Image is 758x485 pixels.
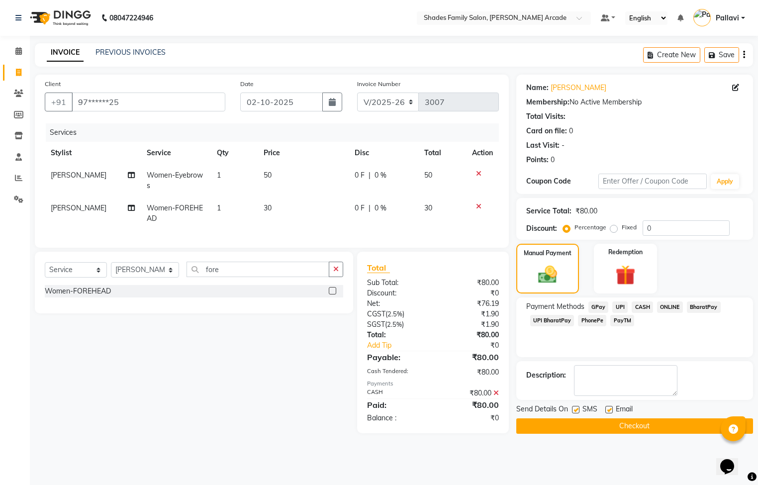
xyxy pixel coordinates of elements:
th: Disc [349,142,418,164]
b: 08047224946 [109,4,153,32]
div: ₹80.00 [433,367,506,378]
span: 0 % [375,170,386,181]
div: Coupon Code [526,176,598,187]
th: Action [466,142,499,164]
span: UPI BharatPay [530,315,574,326]
span: CGST [367,309,385,318]
label: Client [45,80,61,89]
div: Payments [367,380,499,388]
button: Apply [711,174,739,189]
span: 2.5% [387,310,402,318]
span: BharatPay [687,301,721,313]
label: Redemption [608,248,643,257]
label: Percentage [574,223,606,232]
th: Price [258,142,349,164]
img: logo [25,4,94,32]
div: ₹0 [433,288,506,298]
th: Qty [211,142,258,164]
span: PayTM [610,315,634,326]
th: Total [418,142,466,164]
div: Cash Tendered: [360,367,433,378]
span: 1 [217,171,221,180]
div: ₹80.00 [433,330,506,340]
span: Total [367,263,390,273]
th: Stylist [45,142,141,164]
span: | [369,170,371,181]
div: Points: [526,155,549,165]
div: Membership: [526,97,569,107]
span: Women-Eyebrows [147,171,203,190]
span: [PERSON_NAME] [51,171,106,180]
iframe: chat widget [716,445,748,475]
span: 0 F [355,170,365,181]
a: PREVIOUS INVOICES [95,48,166,57]
span: 0 % [375,203,386,213]
div: ₹76.19 [433,298,506,309]
img: Pallavi [693,9,711,26]
button: Create New [643,47,700,63]
div: Paid: [360,399,433,411]
span: SGST [367,320,385,329]
span: 50 [264,171,272,180]
span: 2.5% [387,320,402,328]
input: Search by Name/Mobile/Email/Code [72,93,225,111]
span: Payment Methods [526,301,584,312]
span: Send Details On [516,404,568,416]
span: | [369,203,371,213]
span: Pallavi [716,13,739,23]
span: 1 [217,203,221,212]
div: ( ) [360,309,433,319]
div: Description: [526,370,566,381]
div: ( ) [360,319,433,330]
div: Card on file: [526,126,567,136]
div: Discount: [526,223,557,234]
a: INVOICE [47,44,84,62]
div: Net: [360,298,433,309]
div: Services [46,123,506,142]
div: ₹0 [433,413,506,423]
label: Manual Payment [524,249,571,258]
div: 0 [551,155,555,165]
div: ₹1.90 [433,309,506,319]
div: ₹80.00 [433,388,506,398]
div: Service Total: [526,206,571,216]
div: Discount: [360,288,433,298]
div: ₹80.00 [433,351,506,363]
div: No Active Membership [526,97,743,107]
div: - [562,140,565,151]
div: 0 [569,126,573,136]
div: ₹80.00 [575,206,597,216]
img: _gift.svg [609,263,642,288]
button: Checkout [516,418,753,434]
span: 50 [424,171,432,180]
div: Women-FOREHEAD [45,286,111,296]
span: 30 [264,203,272,212]
div: ₹0 [445,340,506,351]
th: Service [141,142,211,164]
button: +91 [45,93,73,111]
span: 0 F [355,203,365,213]
a: Add Tip [360,340,445,351]
button: Save [704,47,739,63]
div: ₹80.00 [433,278,506,288]
div: Total: [360,330,433,340]
span: 30 [424,203,432,212]
label: Invoice Number [357,80,400,89]
span: Women-FOREHEAD [147,203,203,223]
span: UPI [612,301,628,313]
div: CASH [360,388,433,398]
span: ONLINE [657,301,683,313]
span: Email [616,404,633,416]
div: Balance : [360,413,433,423]
input: Search or Scan [187,262,329,277]
span: GPay [588,301,609,313]
span: SMS [582,404,597,416]
div: Sub Total: [360,278,433,288]
div: Name: [526,83,549,93]
img: _cash.svg [532,264,563,286]
span: CASH [632,301,653,313]
div: Last Visit: [526,140,560,151]
div: Total Visits: [526,111,566,122]
input: Enter Offer / Coupon Code [598,174,707,189]
a: [PERSON_NAME] [551,83,606,93]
